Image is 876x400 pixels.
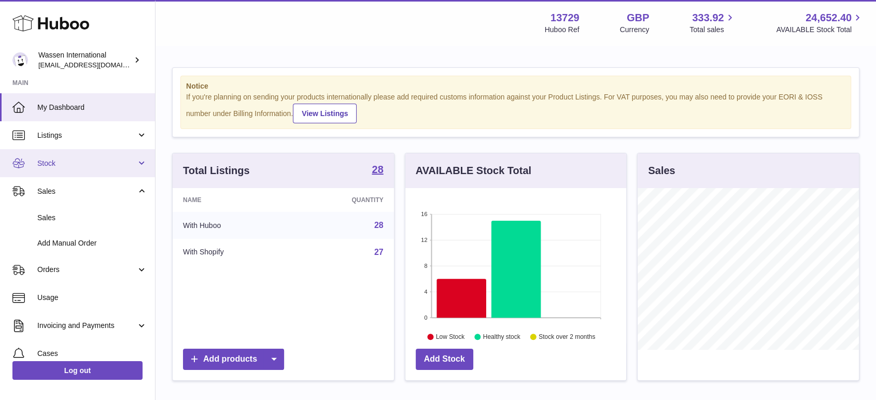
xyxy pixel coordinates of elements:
[38,50,132,70] div: Wassen International
[37,349,147,359] span: Cases
[648,164,675,178] h3: Sales
[372,164,383,177] a: 28
[37,103,147,112] span: My Dashboard
[550,11,580,25] strong: 13729
[183,164,250,178] h3: Total Listings
[416,164,531,178] h3: AVAILABLE Stock Total
[436,333,465,340] text: Low Stock
[483,333,521,340] text: Healthy stock
[173,212,292,239] td: With Huboo
[374,248,384,256] a: 27
[186,92,845,123] div: If you're planning on sending your products internationally please add required customs informati...
[186,81,845,91] strong: Notice
[421,237,427,243] text: 12
[372,164,383,175] strong: 28
[173,239,292,266] td: With Shopify
[183,349,284,370] a: Add products
[37,187,136,196] span: Sales
[689,25,736,35] span: Total sales
[776,25,864,35] span: AVAILABLE Stock Total
[689,11,736,35] a: 333.92 Total sales
[37,213,147,223] span: Sales
[424,263,427,269] text: 8
[776,11,864,35] a: 24,652.40 AVAILABLE Stock Total
[627,11,649,25] strong: GBP
[173,188,292,212] th: Name
[539,333,595,340] text: Stock over 2 months
[416,349,473,370] a: Add Stock
[545,25,580,35] div: Huboo Ref
[806,11,852,25] span: 24,652.40
[37,238,147,248] span: Add Manual Order
[37,293,147,303] span: Usage
[292,188,394,212] th: Quantity
[424,315,427,321] text: 0
[620,25,649,35] div: Currency
[37,265,136,275] span: Orders
[293,104,357,123] a: View Listings
[424,289,427,295] text: 4
[421,211,427,217] text: 16
[37,131,136,140] span: Listings
[374,221,384,230] a: 28
[37,159,136,168] span: Stock
[12,52,28,68] img: gemma.moses@wassen.com
[12,361,143,380] a: Log out
[692,11,724,25] span: 333.92
[38,61,152,69] span: [EMAIL_ADDRESS][DOMAIN_NAME]
[37,321,136,331] span: Invoicing and Payments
